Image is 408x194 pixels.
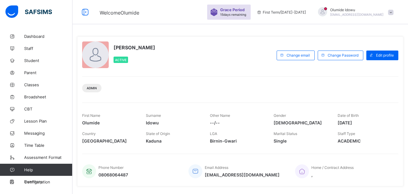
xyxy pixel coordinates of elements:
[312,7,397,17] div: OlumideIdowu
[24,58,72,63] span: Student
[338,120,392,125] span: [DATE]
[24,167,72,172] span: Help
[24,82,72,87] span: Classes
[210,113,230,118] span: Other Name
[87,86,97,90] span: Admin
[274,120,328,125] span: [DEMOGRAPHIC_DATA]
[210,8,218,16] img: sticker-purple.71386a28dfed39d6af7621340158ba97.svg
[338,138,392,143] span: ACADEMIC
[210,138,265,143] span: Birnin-Gwari
[311,172,354,177] span: ,
[274,138,328,143] span: Single
[98,172,128,177] span: 08068064487
[24,131,72,136] span: Messaging
[210,120,265,125] span: --/--
[146,138,201,143] span: Kaduna
[82,120,137,125] span: Olumide
[24,70,72,75] span: Parent
[24,34,72,39] span: Dashboard
[328,53,358,58] span: Change Password
[115,58,127,62] span: Active
[24,119,72,123] span: Lesson Plan
[311,165,354,170] span: Home / Contract Address
[330,8,384,12] span: Olumide Idowu
[287,53,310,58] span: Change email
[98,165,124,170] span: Phone Number
[205,165,228,170] span: Email Address
[338,131,355,136] span: Staff Type
[24,94,72,99] span: Broadsheet
[146,131,170,136] span: State of Origin
[24,107,72,111] span: CBT
[338,113,359,118] span: Date of Birth
[146,120,201,125] span: Idowu
[330,13,384,16] span: [EMAIL_ADDRESS][DOMAIN_NAME]
[210,131,217,136] span: LGA
[274,131,297,136] span: Marital Status
[82,113,100,118] span: First Name
[205,172,280,177] span: [EMAIL_ADDRESS][DOMAIN_NAME]
[82,138,137,143] span: [GEOGRAPHIC_DATA]
[24,46,72,51] span: Staff
[220,13,246,16] span: 15 days remaining
[24,179,72,184] span: Configuration
[82,131,96,136] span: Country
[220,8,245,12] span: Grace Period
[257,10,306,15] span: session/term information
[100,10,139,16] span: Welcome Olumide
[5,5,52,18] img: safsims
[146,113,161,118] span: Surname
[376,53,394,58] span: Edit profile
[114,44,155,51] span: [PERSON_NAME]
[274,113,286,118] span: Gender
[24,155,72,160] span: Assessment Format
[24,143,72,148] span: Time Table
